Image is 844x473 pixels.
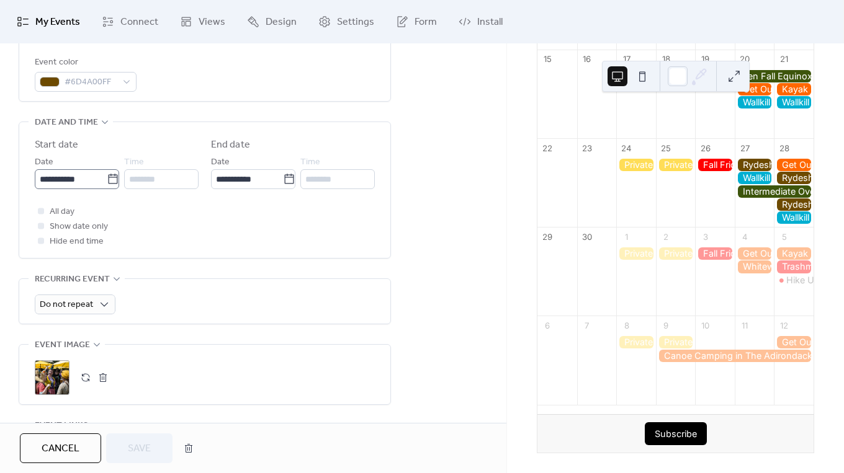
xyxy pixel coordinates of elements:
[542,54,553,65] div: 15
[616,336,656,348] div: Private Group
[656,336,696,348] div: Private Group
[660,54,671,65] div: 18
[656,247,696,260] div: Private Group
[660,320,671,332] div: 9
[171,5,235,38] a: Views
[660,231,671,242] div: 2
[50,205,74,219] span: All day
[774,274,814,286] div: Hike Under A Full Moon on the Appalachian Trail Boardwalk
[337,15,374,30] span: Settings
[774,211,814,224] div: Wallkill Valley Railtrail E-Bike Tour (Rentals Only)
[477,15,503,30] span: Install
[238,5,306,38] a: Design
[35,338,90,353] span: Event image
[779,320,790,332] div: 12
[542,320,553,332] div: 6
[120,15,158,30] span: Connect
[616,159,656,171] div: Private Group
[695,247,735,260] div: Fall Friday Group Hikes - Only $20, Including Pickup!
[542,143,553,154] div: 22
[739,320,750,332] div: 11
[616,247,656,260] div: Private Group
[774,96,814,108] div: Wallkill Valley Railtrail E-Bike Tour (Rentals Only)
[309,5,384,38] a: Settings
[735,159,774,171] div: Rydeshare to Popular NY Trailheads Sam's Point, Overlook, Kaaterskill, Hunter
[50,219,108,234] span: Show date only
[695,70,814,82] div: Watkins Glen Fall Equinox Glamping
[199,15,225,30] span: Views
[779,231,790,242] div: 5
[621,143,632,154] div: 24
[656,159,696,171] div: Private Group
[7,5,89,38] a: My Events
[774,83,814,95] div: Kayak Rentals at Housatonic River
[739,143,750,154] div: 27
[35,360,70,395] div: ;
[40,296,93,313] span: Do not repeat
[621,54,632,65] div: 17
[300,155,320,170] span: Time
[774,172,814,184] div: Rydeshare to Hidden Gems Renaissance Faire, Storm King Art Center, Weed Orchards, Chuang Yen Mona...
[699,143,711,154] div: 26
[774,198,814,211] div: Rydeshare to Hidden Gems Renaissance Faire
[35,115,98,130] span: Date and time
[35,155,53,170] span: Date
[739,231,750,242] div: 4
[774,159,814,171] div: Get Out & Kayak The Housatonic Surrounded by Fall Colors
[774,336,814,348] div: Get Out & Kayak The Housatonic Surrounded by Fall Colors
[42,441,79,456] span: Cancel
[124,155,144,170] span: Time
[211,138,250,153] div: End date
[20,433,101,463] button: Cancel
[621,320,632,332] div: 8
[699,320,711,332] div: 10
[35,418,88,433] span: Event links
[735,96,774,108] div: Wallkill Valley Railtrail E-Bike Tour (Rentals Only)
[645,422,707,446] button: Subscribe
[266,15,297,30] span: Design
[735,185,814,198] div: Intermediate Overnight Backpacking
[35,138,78,153] div: Start date
[735,260,774,273] div: Whitewater Rafting Adventure
[735,172,774,184] div: Wallkill Valley Railtrail E-Bike Tour (Rentals Only)
[581,54,593,65] div: 16
[774,260,814,273] div: Trashmapping Bear Mountain
[735,83,774,95] div: Get Out & Kayak To A Beautiful Tidal Marsh and Protected Bird Sanctuary
[695,159,735,171] div: Fall Friday Group Hikes - Only $20, Including Pickup!
[699,231,711,242] div: 3
[779,54,790,65] div: 21
[581,231,593,242] div: 30
[92,5,168,38] a: Connect
[660,143,671,154] div: 25
[656,350,814,362] div: Canoe Camping in The Adirondacks
[211,155,230,170] span: Date
[35,55,134,70] div: Event color
[581,143,593,154] div: 23
[35,15,80,30] span: My Events
[449,5,512,38] a: Install
[735,247,774,260] div: Get Out & Kayak To A Beautiful Tidal Marsh and Protected Bird Sanctuary
[774,247,814,260] div: Kayak Rentals at Housatonic River
[387,5,446,38] a: Form
[35,272,110,287] span: Recurring event
[65,75,117,90] span: #6D4A00FF
[699,54,711,65] div: 19
[739,54,750,65] div: 20
[779,143,790,154] div: 28
[415,15,437,30] span: Form
[621,231,632,242] div: 1
[542,231,553,242] div: 29
[50,234,104,249] span: Hide end time
[581,320,593,332] div: 7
